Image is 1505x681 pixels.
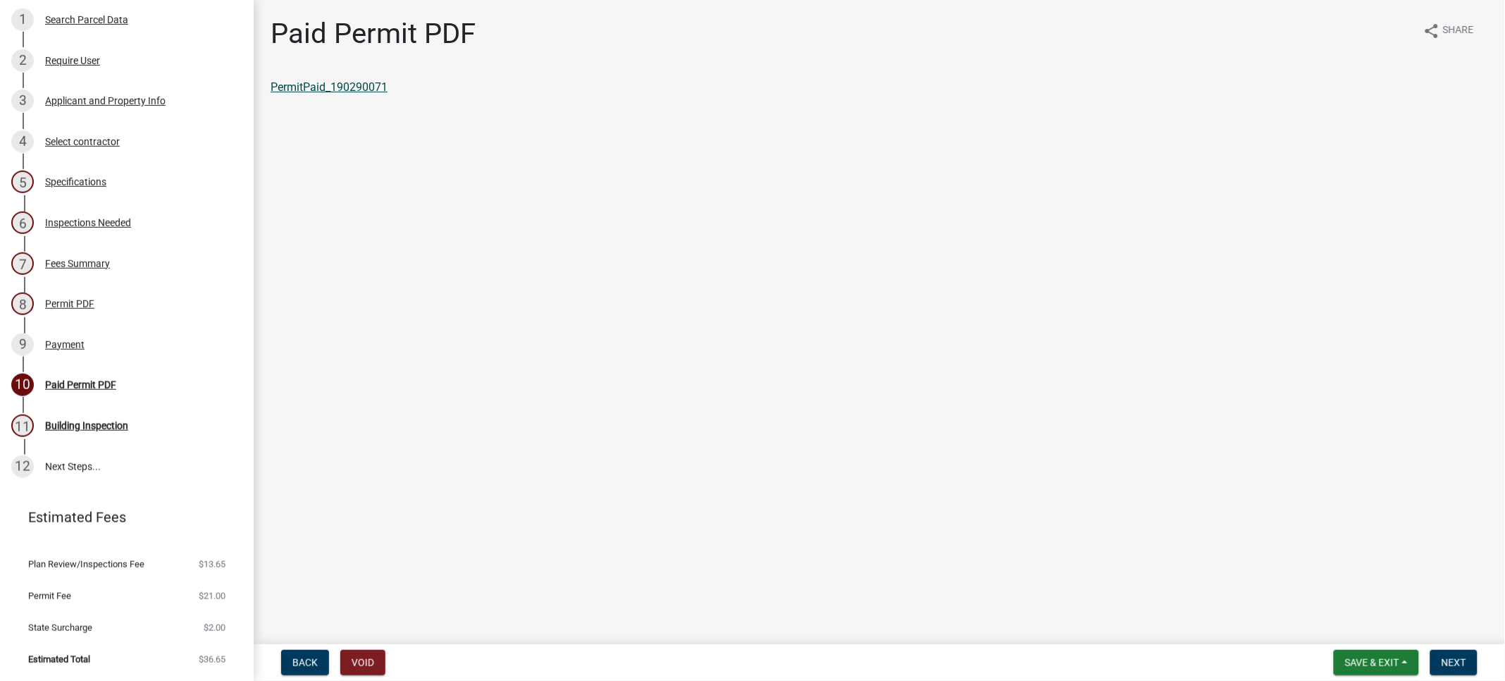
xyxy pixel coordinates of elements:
[1345,657,1399,668] span: Save & Exit
[45,218,131,228] div: Inspections Needed
[11,455,34,478] div: 12
[292,657,318,668] span: Back
[28,591,71,601] span: Permit Fee
[28,560,144,569] span: Plan Review/Inspections Fee
[1430,650,1478,675] button: Next
[28,655,90,664] span: Estimated Total
[45,380,116,390] div: Paid Permit PDF
[1423,23,1440,39] i: share
[11,415,34,437] div: 11
[11,293,34,315] div: 8
[11,503,231,532] a: Estimated Fees
[199,591,225,601] span: $21.00
[45,299,94,309] div: Permit PDF
[199,560,225,569] span: $13.65
[1443,23,1474,39] span: Share
[199,655,225,664] span: $36.65
[11,130,34,153] div: 4
[1334,650,1419,675] button: Save & Exit
[204,623,225,632] span: $2.00
[45,421,128,431] div: Building Inspection
[11,171,34,193] div: 5
[11,211,34,234] div: 6
[11,333,34,356] div: 9
[45,340,85,350] div: Payment
[45,56,100,66] div: Require User
[1442,657,1466,668] span: Next
[281,650,329,675] button: Back
[11,374,34,396] div: 10
[45,137,120,147] div: Select contractor
[11,90,34,112] div: 3
[340,650,385,675] button: Void
[11,8,34,31] div: 1
[45,177,106,187] div: Specifications
[11,49,34,72] div: 2
[45,259,110,269] div: Fees Summary
[271,17,476,51] h1: Paid Permit PDF
[11,252,34,275] div: 7
[28,623,92,632] span: State Surcharge
[1412,17,1485,44] button: shareShare
[45,15,128,25] div: Search Parcel Data
[45,96,166,106] div: Applicant and Property Info
[271,80,388,94] a: PermitPaid_190290071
